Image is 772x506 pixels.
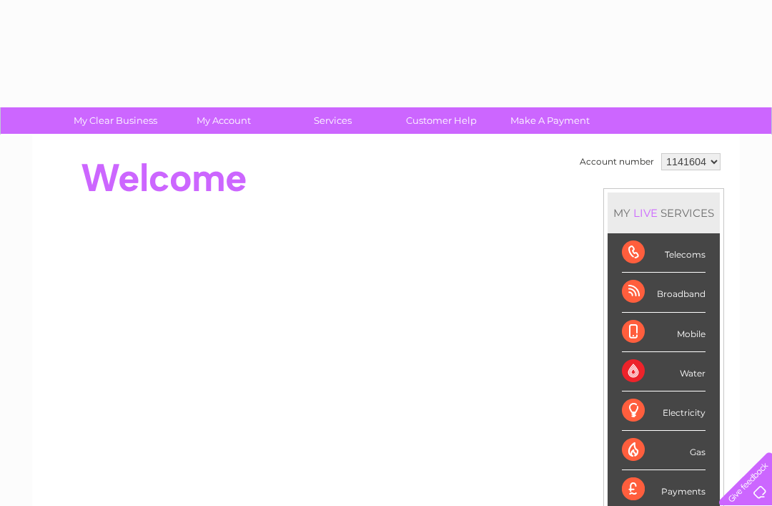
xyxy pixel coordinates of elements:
[491,107,609,134] a: Make A Payment
[56,107,174,134] a: My Clear Business
[622,352,706,391] div: Water
[622,431,706,470] div: Gas
[608,193,720,233] div: MY SERVICES
[622,233,706,273] div: Telecoms
[165,107,283,134] a: My Account
[576,150,658,174] td: Account number
[382,107,500,134] a: Customer Help
[630,206,660,220] div: LIVE
[274,107,392,134] a: Services
[622,391,706,431] div: Electricity
[622,313,706,352] div: Mobile
[622,273,706,312] div: Broadband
